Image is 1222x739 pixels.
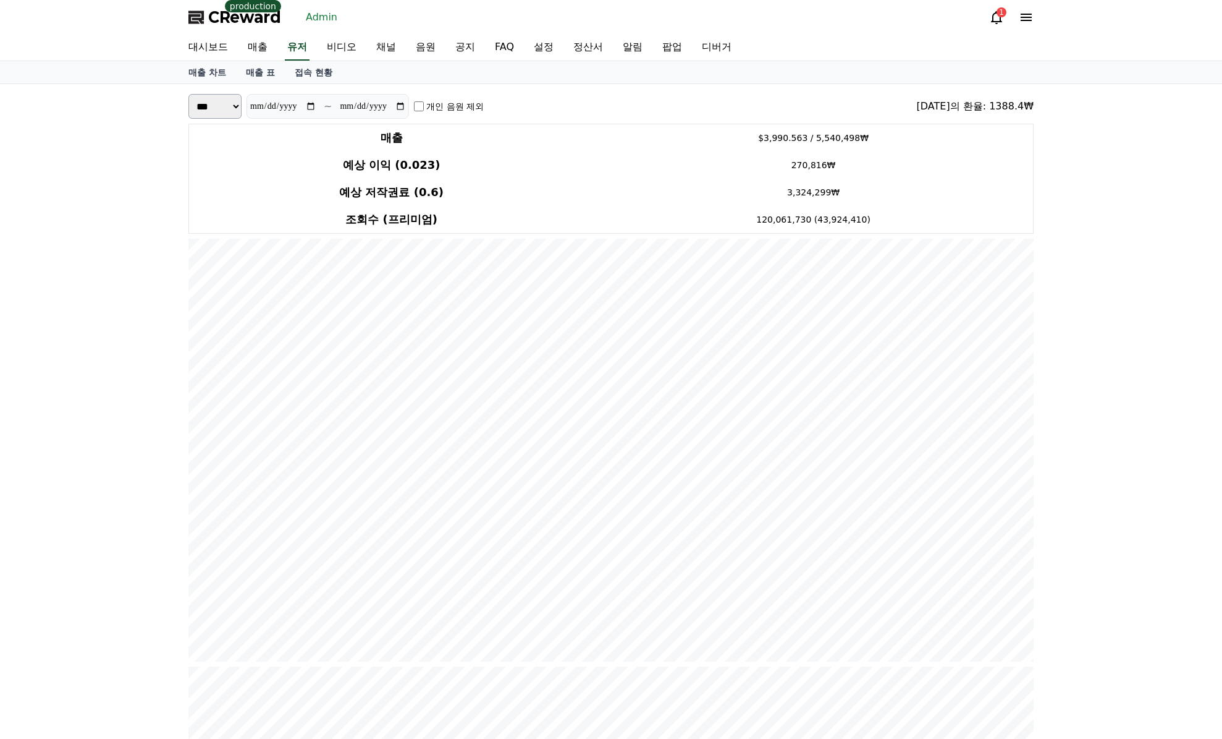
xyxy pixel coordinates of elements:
[179,61,236,83] a: 매출 차트
[406,35,445,61] a: 음원
[194,211,589,228] h4: 조회수 (프리미엄)
[179,35,238,61] a: 대시보드
[324,99,332,114] p: ~
[594,152,1033,179] td: 270,816₩
[285,61,342,83] a: 접속 현황
[159,392,237,423] a: Settings
[692,35,741,61] a: 디버거
[32,411,53,421] span: Home
[194,129,589,147] h4: 매출
[194,156,589,174] h4: 예상 이익 (0.023)
[594,179,1033,206] td: 3,324,299₩
[317,35,366,61] a: 비디오
[524,35,563,61] a: 설정
[613,35,652,61] a: 알림
[236,61,285,83] a: 매출 표
[194,184,589,201] h4: 예상 저작권료 (0.6)
[445,35,485,61] a: 공지
[82,392,159,423] a: Messages
[917,99,1034,114] div: [DATE]의 환율: 1388.4₩
[4,392,82,423] a: Home
[301,7,342,27] a: Admin
[652,35,692,61] a: 팝업
[563,35,613,61] a: 정산서
[989,10,1004,25] a: 1
[188,7,281,27] a: CReward
[594,124,1033,152] td: $3,990.563 / 5,540,498₩
[183,411,213,421] span: Settings
[997,7,1006,17] div: 1
[366,35,406,61] a: 채널
[285,35,310,61] a: 유저
[426,100,484,113] label: 개인 음원 제외
[485,35,524,61] a: FAQ
[208,7,281,27] span: CReward
[103,411,139,421] span: Messages
[238,35,277,61] a: 매출
[594,206,1033,234] td: 120,061,730 (43,924,410)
